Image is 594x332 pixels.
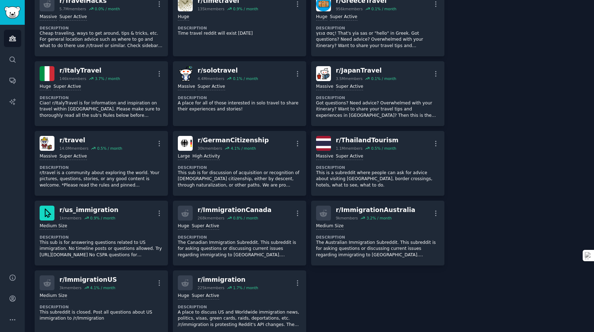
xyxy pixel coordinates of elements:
[40,309,163,322] p: This subreddit is closed. Post all questions about US immigration to /r/Immigration
[316,240,439,258] p: The Australian Immigration Subreddit. This subreddit is for asking questions or discussing curren...
[198,136,269,145] div: r/ GermanCitizenship
[178,14,189,21] div: Huge
[59,66,120,75] div: r/ ItalyTravel
[316,95,439,100] dt: Description
[53,84,81,90] div: Super Active
[198,76,225,81] div: 4.4M members
[316,30,439,49] p: γεια σας! That's yia sas or "hello" in Greek. Got questions? Need advice? Overwhelmed with your i...
[316,136,331,151] img: ThailandTourism
[336,153,363,160] div: Super Active
[59,136,122,145] div: r/ travel
[40,66,54,81] img: ItalyTravel
[336,146,363,151] div: 1.1M members
[40,304,163,309] dt: Description
[95,6,120,11] div: 0.0 % / month
[40,84,51,90] div: Huge
[97,146,122,151] div: 0.5 % / month
[178,84,195,90] div: Massive
[336,136,398,145] div: r/ ThailandTourism
[336,84,363,90] div: Super Active
[178,240,301,258] p: The Canadian Immigration Subreddit. This subreddit is for asking questions or discussing current ...
[59,153,87,160] div: Super Active
[178,25,301,30] dt: Description
[336,6,363,11] div: 956k members
[40,136,54,151] img: travel
[95,76,120,81] div: 3.7 % / month
[311,201,444,265] a: r/ImmigrationAustralia9kmembers3.2% / monthMedium SizeDescriptionThe Australian Immigration Subre...
[233,6,258,11] div: 0.9 % / month
[59,216,82,221] div: 1k members
[198,285,225,290] div: 225k members
[371,76,396,81] div: 0.1 % / month
[59,146,88,151] div: 14.0M members
[40,95,163,100] dt: Description
[40,235,163,240] dt: Description
[59,6,86,11] div: 5.7M members
[198,66,258,75] div: r/ solotravel
[178,165,301,170] dt: Description
[178,30,301,37] p: Time travel reddit will exist [DATE]
[371,146,396,151] div: 0.5 % / month
[178,170,301,189] p: This sub is for discussion of acquisition or recognition of [DEMOGRAPHIC_DATA] citizenship, eithe...
[40,100,163,119] p: Ciao! r/ItalyTravel is for information and inspiration on travel within [GEOGRAPHIC_DATA]. Please...
[59,275,117,284] div: r/ ImmigrationUS
[40,206,54,221] img: us_immigration
[336,206,415,214] div: r/ ImmigrationAustralia
[316,14,327,21] div: Huge
[40,30,163,49] p: Cheap traveling, ways to get around, tips & tricks, etc. For general location advice such as wher...
[178,95,301,100] dt: Description
[231,146,256,151] div: 4.1 % / month
[316,223,344,230] div: Medium Size
[35,131,168,196] a: travelr/travel14.0Mmembers0.5% / monthMassiveSuper ActiveDescriptionr/travel is a community about...
[198,275,258,284] div: r/ immigration
[198,146,222,151] div: 30k members
[336,216,358,221] div: 9k members
[316,165,439,170] dt: Description
[316,153,333,160] div: Massive
[40,223,67,230] div: Medium Size
[233,76,258,81] div: 0.1 % / month
[59,14,87,21] div: Super Active
[173,201,306,265] a: r/ImmigrationCanada268kmembers0.8% / monthHugeSuper ActiveDescriptionThe Canadian Immigration Sub...
[178,66,193,81] img: solotravel
[178,309,301,328] p: A place to discuss US and Worldwide immigration news, politics, visas, green cards, raids, deport...
[90,285,115,290] div: 4.1 % / month
[192,153,220,160] div: High Activity
[35,61,168,126] a: ItalyTravelr/ItalyTravel146kmembers3.7% / monthHugeSuper ActiveDescriptionCiao! r/ItalyTravel is ...
[198,216,225,221] div: 268k members
[178,304,301,309] dt: Description
[233,216,258,221] div: 0.8 % / month
[371,6,396,11] div: 0.1 % / month
[40,293,67,299] div: Medium Size
[178,293,189,299] div: Huge
[40,240,163,258] p: This sub is for answering questions related to US immigration. No timeline posts or questions all...
[59,285,82,290] div: 3k members
[192,293,219,299] div: Super Active
[90,216,115,221] div: 0.9 % / month
[336,66,396,75] div: r/ JapanTravel
[336,76,363,81] div: 3.5M members
[4,6,21,19] img: GummySearch logo
[178,136,193,151] img: GermanCitizenship
[316,84,333,90] div: Massive
[367,216,392,221] div: 3.2 % / month
[40,25,163,30] dt: Description
[316,25,439,30] dt: Description
[40,14,57,21] div: Massive
[198,6,225,11] div: 135k members
[40,165,163,170] dt: Description
[40,170,163,189] p: r/travel is a community about exploring the world. Your pictures, questions, stories, or any good...
[178,153,190,160] div: Large
[173,131,306,196] a: GermanCitizenshipr/GermanCitizenship30kmembers4.1% / monthLargeHigh ActivityDescriptionThis sub i...
[316,66,331,81] img: JapanTravel
[233,285,258,290] div: 1.7 % / month
[198,84,225,90] div: Super Active
[178,100,301,113] p: A place for all of those interested in solo travel to share their experiences and stories!
[316,235,439,240] dt: Description
[330,14,357,21] div: Super Active
[59,76,86,81] div: 146k members
[59,206,118,214] div: r/ us_immigration
[178,223,189,230] div: Huge
[178,235,301,240] dt: Description
[173,61,306,126] a: solotravelr/solotravel4.4Mmembers0.1% / monthMassiveSuper ActiveDescriptionA place for all of tho...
